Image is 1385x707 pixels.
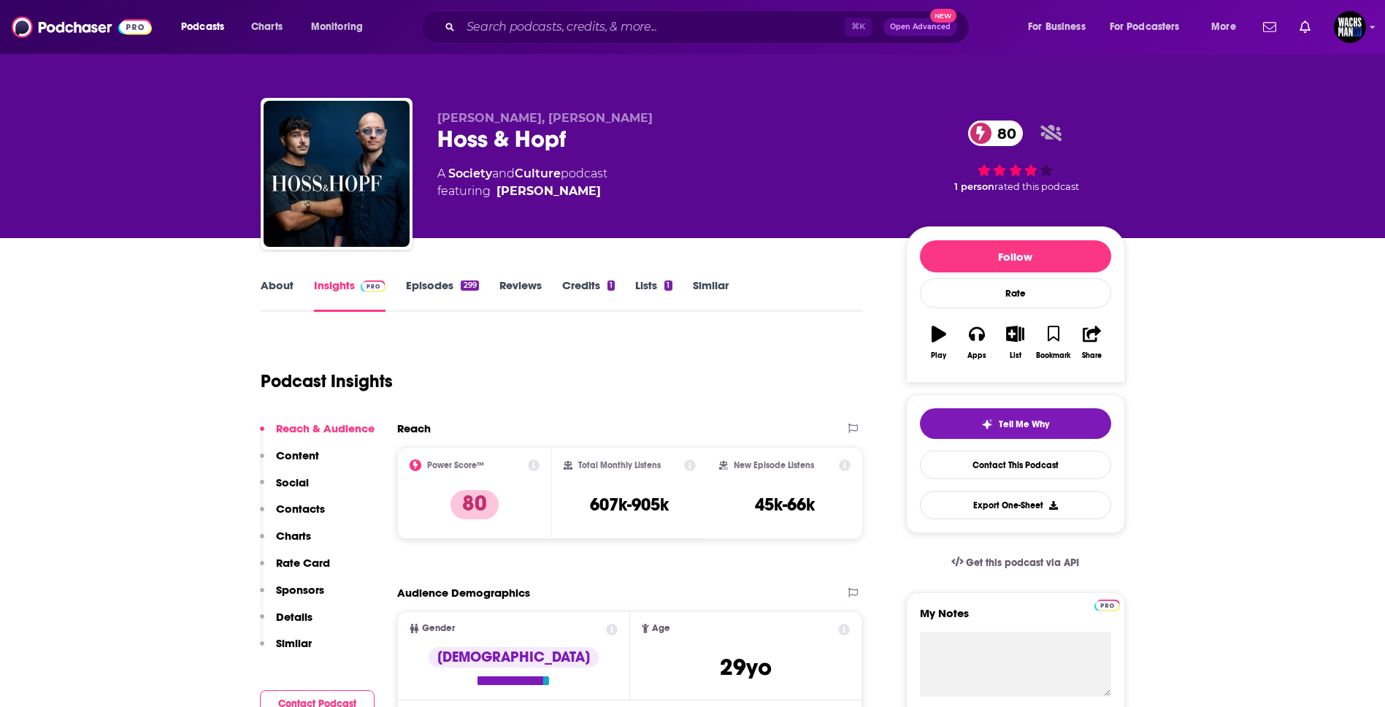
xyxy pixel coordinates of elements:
[1211,17,1236,37] span: More
[260,475,309,502] button: Social
[397,586,530,600] h2: Audience Demographics
[1257,15,1282,39] a: Show notifications dropdown
[635,278,672,312] a: Lists1
[450,490,499,519] p: 80
[437,183,607,200] span: featuring
[276,583,324,597] p: Sponsors
[958,316,996,369] button: Apps
[967,351,986,360] div: Apps
[983,121,1024,146] span: 80
[1018,15,1104,39] button: open menu
[607,280,615,291] div: 1
[664,280,672,291] div: 1
[276,475,309,489] p: Social
[515,167,561,180] a: Culture
[920,606,1111,632] label: My Notes
[276,610,312,624] p: Details
[1110,17,1180,37] span: For Podcasters
[437,111,653,125] span: [PERSON_NAME], [PERSON_NAME]
[314,278,386,312] a: InsightsPodchaser Pro
[920,240,1111,272] button: Follow
[499,278,542,312] a: Reviews
[920,491,1111,519] button: Export One-Sheet
[845,18,872,37] span: ⌘ K
[260,502,325,529] button: Contacts
[171,15,243,39] button: open menu
[260,529,311,556] button: Charts
[1010,351,1021,360] div: List
[429,647,599,668] div: [DEMOGRAPHIC_DATA]
[578,460,661,470] h2: Total Monthly Listens
[954,181,994,192] span: 1 person
[427,460,484,470] h2: Power Score™
[1036,351,1070,360] div: Bookmark
[12,13,152,41] img: Podchaser - Follow, Share and Rate Podcasts
[181,17,224,37] span: Podcasts
[1334,11,1366,43] img: User Profile
[1035,316,1073,369] button: Bookmark
[1028,17,1086,37] span: For Business
[448,167,492,180] a: Society
[434,10,983,44] div: Search podcasts, credits, & more...
[276,502,325,516] p: Contacts
[242,15,291,39] a: Charts
[437,165,607,200] div: A podcast
[999,419,1049,430] span: Tell Me Why
[264,101,410,247] img: Hoss & Hopf
[996,316,1034,369] button: List
[562,278,615,312] a: Credits1
[1094,597,1120,611] a: Pro website
[930,9,956,23] span: New
[920,278,1111,308] div: Rate
[260,636,312,663] button: Similar
[276,421,375,435] p: Reach & Audience
[940,545,1091,581] a: Get this podcast via API
[966,557,1079,569] span: Get this podcast via API
[755,494,815,516] h3: 45k-66k
[920,408,1111,439] button: tell me why sparkleTell Me Why
[260,610,312,637] button: Details
[461,280,478,291] div: 299
[260,583,324,610] button: Sponsors
[1100,15,1201,39] button: open menu
[261,278,294,312] a: About
[422,624,455,633] span: Gender
[1073,316,1110,369] button: Share
[931,351,946,360] div: Play
[361,280,386,292] img: Podchaser Pro
[276,556,330,570] p: Rate Card
[994,181,1079,192] span: rated this podcast
[406,278,478,312] a: Episodes299
[276,636,312,650] p: Similar
[276,448,319,462] p: Content
[968,121,1024,146] a: 80
[883,18,957,36] button: Open AdvancedNew
[1294,15,1316,39] a: Show notifications dropdown
[906,111,1125,202] div: 80 1 personrated this podcast
[590,494,669,516] h3: 607k-905k
[397,421,431,435] h2: Reach
[1334,11,1366,43] button: Show profile menu
[920,316,958,369] button: Play
[1201,15,1254,39] button: open menu
[461,15,845,39] input: Search podcasts, credits, & more...
[260,556,330,583] button: Rate Card
[652,624,670,633] span: Age
[720,653,772,681] span: 29 yo
[1334,11,1366,43] span: Logged in as WachsmanNY
[311,17,363,37] span: Monitoring
[734,460,814,470] h2: New Episode Listens
[260,448,319,475] button: Content
[261,370,393,392] h1: Podcast Insights
[492,167,515,180] span: and
[920,451,1111,479] a: Contact This Podcast
[1094,600,1120,611] img: Podchaser Pro
[981,419,993,430] img: tell me why sparkle
[276,529,311,543] p: Charts
[301,15,382,39] button: open menu
[496,183,601,200] a: Kiarash Hossainpour
[693,278,729,312] a: Similar
[251,17,283,37] span: Charts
